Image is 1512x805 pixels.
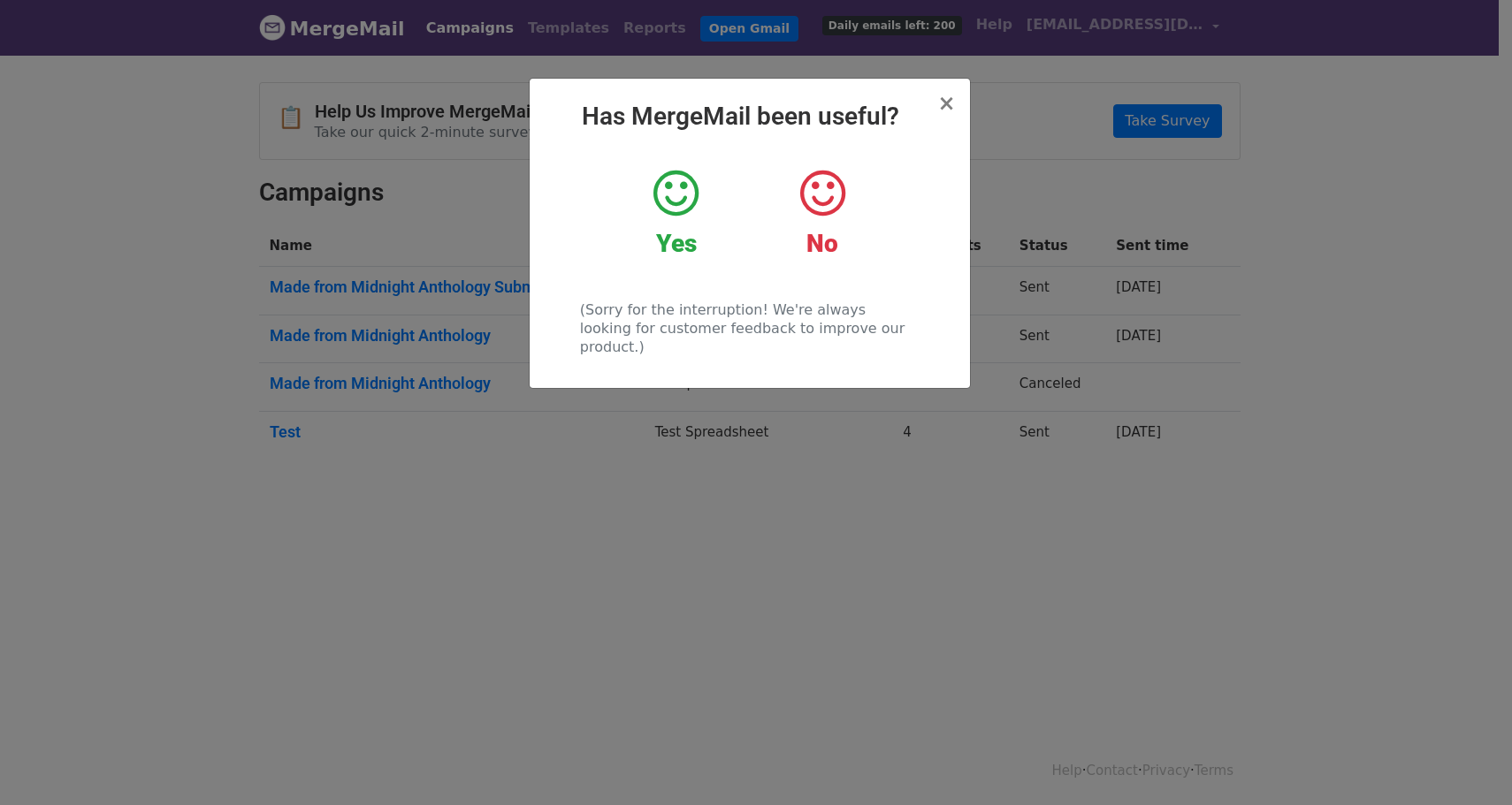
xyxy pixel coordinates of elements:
[762,167,882,259] a: No
[937,91,955,116] span: ×
[544,102,956,132] h2: Has MergeMail been useful?
[937,93,955,114] button: Close
[806,229,838,258] strong: No
[580,300,919,356] p: (Sorry for the interruption! We're always looking for customer feedback to improve our product.)
[656,229,697,258] strong: Yes
[616,167,736,259] a: Yes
